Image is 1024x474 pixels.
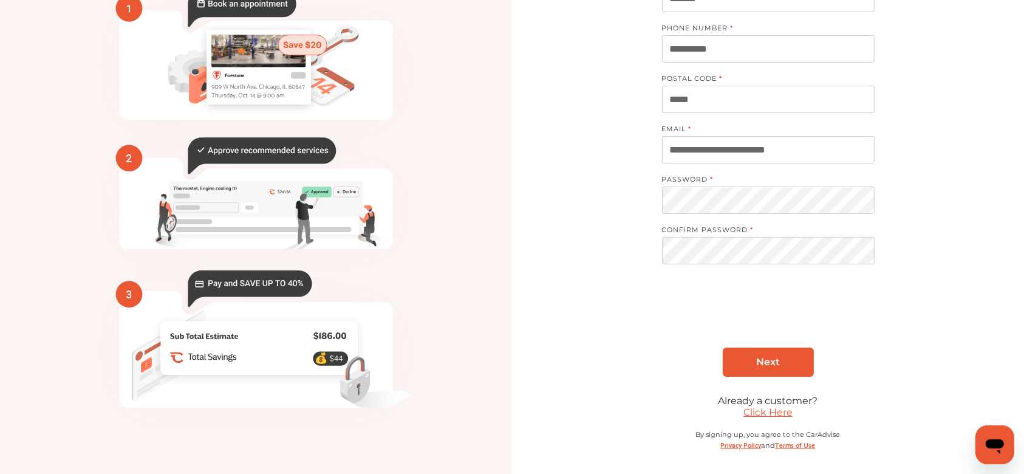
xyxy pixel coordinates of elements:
[662,225,862,237] label: CONFIRM PASSWORD
[662,430,875,462] div: By signing up, you agree to the CarAdvise and
[662,395,875,407] div: Already a customer?
[662,175,862,187] label: PASSWORD
[756,356,780,368] span: Next
[723,348,814,377] a: Next
[776,439,816,450] a: Terms of Use
[975,425,1014,464] iframe: Button to launch messaging window
[721,439,762,450] a: Privacy Policy
[315,352,328,365] text: 💰
[676,291,861,338] iframe: reCAPTCHA
[662,125,862,136] label: EMAIL
[743,407,793,418] a: Click Here
[662,74,862,86] label: POSTAL CODE
[662,24,862,35] label: PHONE NUMBER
